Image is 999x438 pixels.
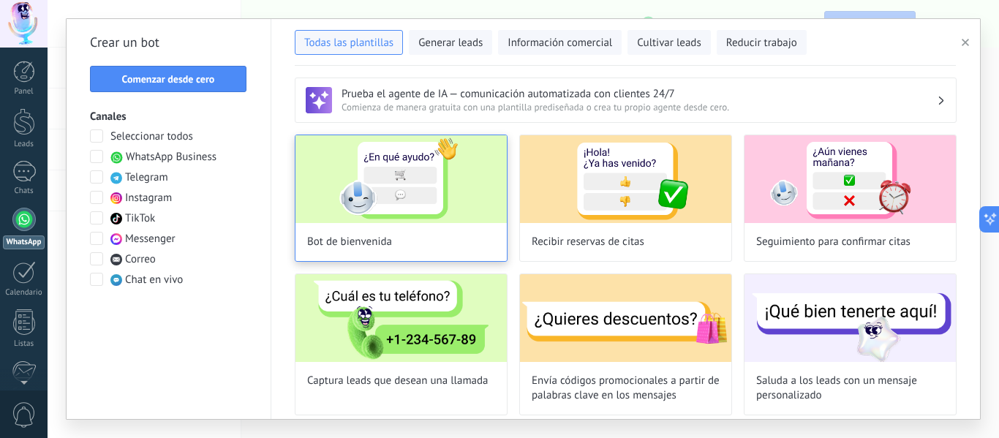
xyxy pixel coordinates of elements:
[726,36,797,50] span: Reducir trabajo
[307,374,489,388] span: Captura leads que desean una llamada
[637,36,701,50] span: Cultivar leads
[520,135,731,223] img: Recibir reservas de citas
[498,30,622,55] button: Información comercial
[125,273,183,287] span: Chat en vivo
[90,66,246,92] button: Comenzar desde cero
[307,235,392,249] span: Bot de bienvenida
[90,31,247,54] h2: Crear un bot
[744,135,956,223] img: Seguimiento para confirmar citas
[126,150,216,165] span: WhatsApp Business
[3,235,45,249] div: WhatsApp
[122,74,215,84] span: Comenzar desde cero
[756,374,944,403] span: Saluda a los leads con un mensaje personalizado
[90,110,247,124] h3: Canales
[3,87,45,97] div: Panel
[532,235,644,249] span: Recibir reservas de citas
[125,191,172,205] span: Instagram
[125,211,155,226] span: TikTok
[295,135,507,223] img: Bot de bienvenida
[520,274,731,362] img: Envía códigos promocionales a partir de palabras clave en los mensajes
[418,36,483,50] span: Generar leads
[295,30,403,55] button: Todas las plantillas
[744,274,956,362] img: Saluda a los leads con un mensaje personalizado
[532,374,720,403] span: Envía códigos promocionales a partir de palabras clave en los mensajes
[627,30,710,55] button: Cultivar leads
[756,235,911,249] span: Seguimiento para confirmar citas
[409,30,492,55] button: Generar leads
[125,232,176,246] span: Messenger
[295,274,507,362] img: Captura leads que desean una llamada
[508,36,612,50] span: Información comercial
[3,288,45,298] div: Calendario
[125,170,168,185] span: Telegram
[342,101,937,113] span: Comienza de manera gratuita con una plantilla prediseñada o crea tu propio agente desde cero.
[3,140,45,149] div: Leads
[3,186,45,196] div: Chats
[304,36,393,50] span: Todas las plantillas
[717,30,807,55] button: Reducir trabajo
[125,252,156,267] span: Correo
[342,87,937,101] h3: Prueba el agente de IA — comunicación automatizada con clientes 24/7
[110,129,193,144] span: Seleccionar todos
[3,339,45,349] div: Listas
